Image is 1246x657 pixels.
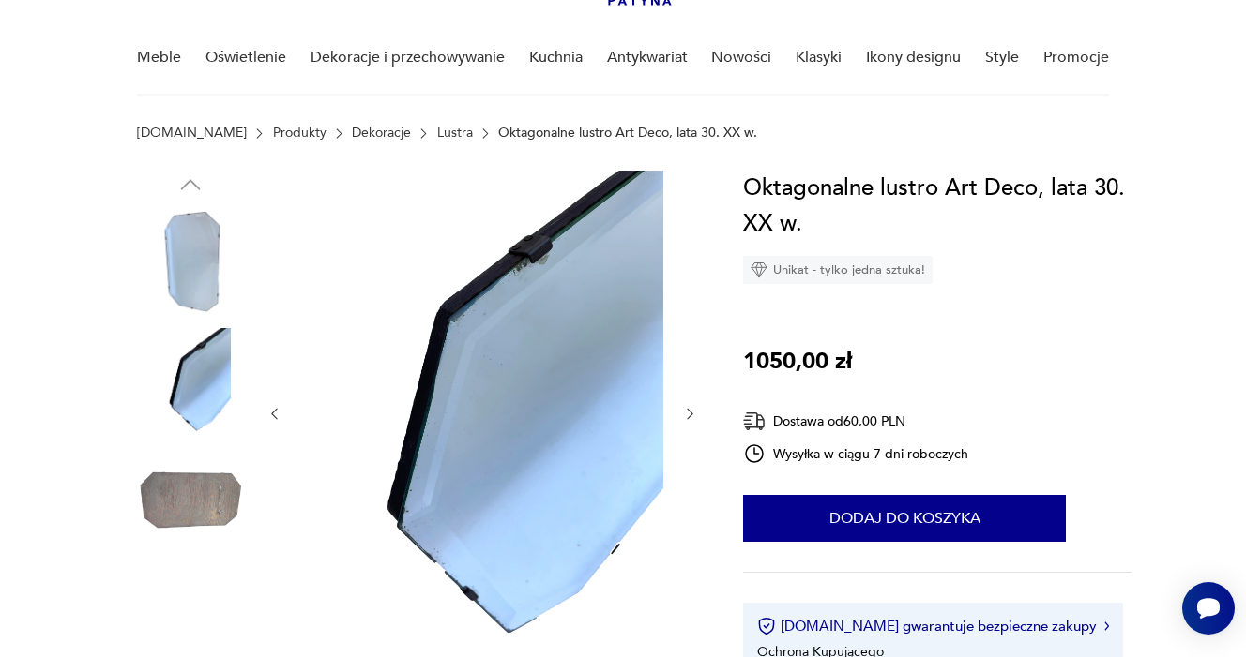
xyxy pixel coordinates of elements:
[137,22,181,94] a: Meble
[498,126,757,141] p: Oktagonalne lustro Art Deco, lata 30. XX w.
[137,447,244,554] img: Zdjęcie produktu Oktagonalne lustro Art Deco, lata 30. XX w.
[751,261,767,278] img: Ikona diamentu
[273,126,327,141] a: Produkty
[1182,582,1235,635] iframe: Smartsupp widget button
[311,22,505,94] a: Dekoracje i przechowywanie
[985,22,1019,94] a: Style
[205,22,286,94] a: Oświetlenie
[137,328,244,435] img: Zdjęcie produktu Oktagonalne lustro Art Deco, lata 30. XX w.
[743,410,766,433] img: Ikona dostawy
[1043,22,1109,94] a: Promocje
[137,208,244,315] img: Zdjęcie produktu Oktagonalne lustro Art Deco, lata 30. XX w.
[437,126,473,141] a: Lustra
[757,617,776,635] img: Ikona certyfikatu
[301,171,663,653] img: Zdjęcie produktu Oktagonalne lustro Art Deco, lata 30. XX w.
[796,22,842,94] a: Klasyki
[743,442,968,465] div: Wysyłka w ciągu 7 dni roboczych
[743,344,852,380] p: 1050,00 zł
[607,22,688,94] a: Antykwariat
[711,22,771,94] a: Nowości
[866,22,961,94] a: Ikony designu
[743,171,1132,242] h1: Oktagonalne lustro Art Deco, lata 30. XX w.
[743,256,933,284] div: Unikat - tylko jedna sztuka!
[529,22,583,94] a: Kuchnia
[1104,621,1110,631] img: Ikona strzałki w prawo
[137,126,247,141] a: [DOMAIN_NAME]
[757,617,1109,635] button: [DOMAIN_NAME] gwarantuje bezpieczne zakupy
[743,410,968,433] div: Dostawa od 60,00 PLN
[743,495,1066,542] button: Dodaj do koszyka
[352,126,411,141] a: Dekoracje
